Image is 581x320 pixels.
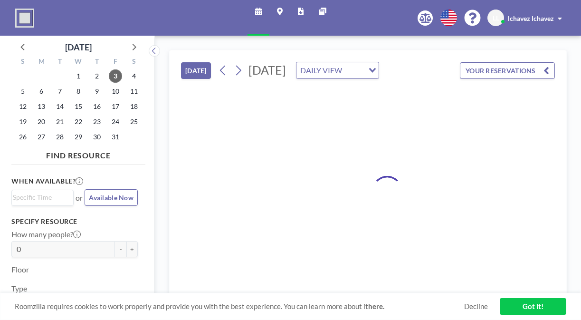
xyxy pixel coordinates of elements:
[16,130,29,144] span: Sunday, October 26, 2025
[298,64,344,77] span: DAILY VIEW
[109,85,122,98] span: Friday, October 10, 2025
[11,230,81,239] label: How many people?
[69,56,88,68] div: W
[72,100,85,113] span: Wednesday, October 15, 2025
[126,241,138,257] button: +
[72,115,85,128] span: Wednesday, October 22, 2025
[90,100,104,113] span: Thursday, October 16, 2025
[15,9,34,28] img: organization-logo
[35,115,48,128] span: Monday, October 20, 2025
[72,85,85,98] span: Wednesday, October 8, 2025
[106,56,124,68] div: F
[368,302,384,310] a: here.
[16,100,29,113] span: Sunday, October 12, 2025
[109,69,122,83] span: Friday, October 3, 2025
[53,85,67,98] span: Tuesday, October 7, 2025
[12,190,73,204] div: Search for option
[345,64,363,77] input: Search for option
[11,265,29,274] label: Floor
[90,85,104,98] span: Thursday, October 9, 2025
[87,56,106,68] div: T
[127,115,141,128] span: Saturday, October 25, 2025
[493,14,499,22] span: LL
[127,85,141,98] span: Saturday, October 11, 2025
[16,85,29,98] span: Sunday, October 5, 2025
[90,130,104,144] span: Thursday, October 30, 2025
[124,56,143,68] div: S
[15,302,464,311] span: Roomzilla requires cookies to work properly and provide you with the best experience. You can lea...
[16,115,29,128] span: Sunday, October 19, 2025
[85,189,138,206] button: Available Now
[460,62,555,79] button: YOUR RESERVATIONS
[11,217,138,226] h3: Specify resource
[35,85,48,98] span: Monday, October 6, 2025
[89,194,133,202] span: Available Now
[13,192,68,203] input: Search for option
[508,14,554,22] span: lchavez lchavez
[32,56,51,68] div: M
[464,302,488,311] a: Decline
[109,100,122,113] span: Friday, October 17, 2025
[90,115,104,128] span: Thursday, October 23, 2025
[181,62,211,79] button: [DATE]
[127,69,141,83] span: Saturday, October 4, 2025
[76,193,83,203] span: or
[53,115,67,128] span: Tuesday, October 21, 2025
[109,130,122,144] span: Friday, October 31, 2025
[296,62,379,78] div: Search for option
[90,69,104,83] span: Thursday, October 2, 2025
[65,40,92,54] div: [DATE]
[72,130,85,144] span: Wednesday, October 29, 2025
[127,100,141,113] span: Saturday, October 18, 2025
[109,115,122,128] span: Friday, October 24, 2025
[115,241,126,257] button: -
[51,56,69,68] div: T
[35,100,48,113] span: Monday, October 13, 2025
[11,284,27,293] label: Type
[11,147,145,160] h4: FIND RESOURCE
[72,69,85,83] span: Wednesday, October 1, 2025
[53,100,67,113] span: Tuesday, October 14, 2025
[35,130,48,144] span: Monday, October 27, 2025
[53,130,67,144] span: Tuesday, October 28, 2025
[248,63,286,77] span: [DATE]
[14,56,32,68] div: S
[500,298,566,315] a: Got it!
